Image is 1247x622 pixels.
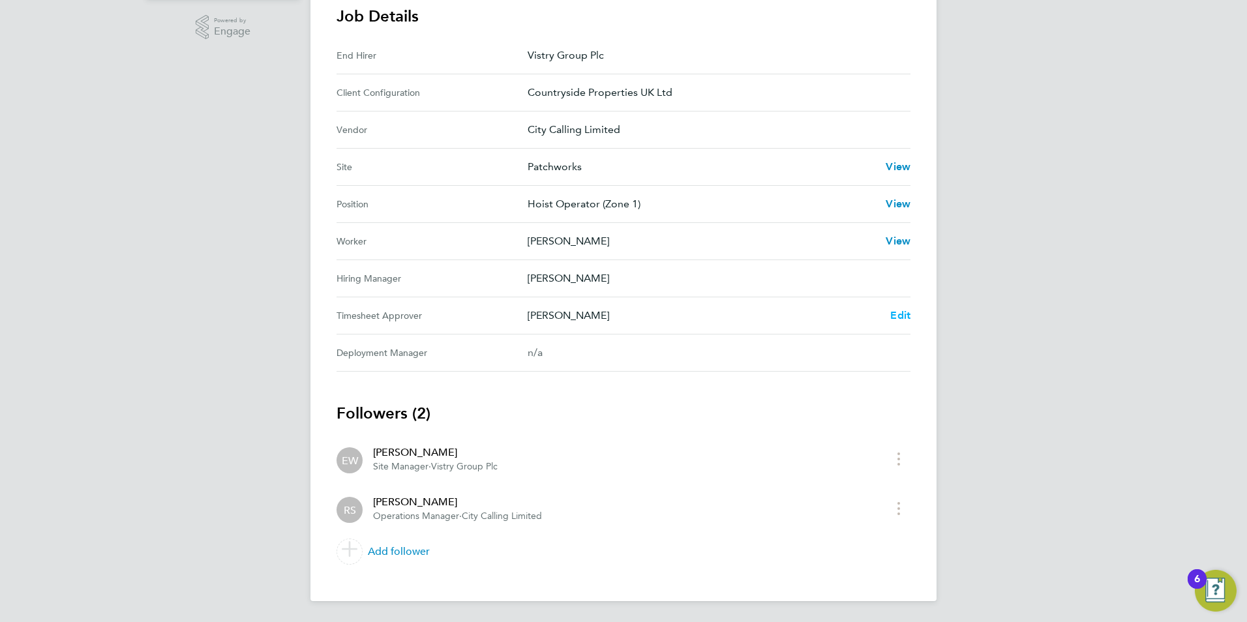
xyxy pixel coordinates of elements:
[337,6,910,27] h3: Job Details
[886,159,910,175] a: View
[459,511,462,522] span: ·
[337,271,528,286] div: Hiring Manager
[337,48,528,63] div: End Hirer
[462,511,542,522] span: City Calling Limited
[886,196,910,212] a: View
[428,461,431,472] span: ·
[886,198,910,210] span: View
[373,461,428,472] span: Site Manager
[337,345,528,361] div: Deployment Manager
[337,403,910,424] h3: Followers (2)
[528,48,900,63] p: Vistry Group Plc
[890,308,910,323] a: Edit
[337,233,528,249] div: Worker
[887,498,910,518] button: timesheet menu
[214,26,250,37] span: Engage
[337,308,528,323] div: Timesheet Approver
[337,85,528,100] div: Client Configuration
[196,15,251,40] a: Powered byEngage
[886,160,910,173] span: View
[342,453,358,467] span: EW
[528,345,890,361] div: n/a
[528,122,900,138] p: City Calling Limited
[337,122,528,138] div: Vendor
[337,497,363,523] div: Raje Saravanamuthu
[886,235,910,247] span: View
[886,233,910,249] a: View
[890,309,910,321] span: Edit
[337,533,910,570] a: Add follower
[337,196,528,212] div: Position
[528,85,900,100] p: Countryside Properties UK Ltd
[373,494,542,510] div: [PERSON_NAME]
[528,233,875,249] p: [PERSON_NAME]
[887,449,910,469] button: timesheet menu
[528,308,880,323] p: [PERSON_NAME]
[337,159,528,175] div: Site
[1195,570,1237,612] button: Open Resource Center, 6 new notifications
[373,445,498,460] div: [PERSON_NAME]
[214,15,250,26] span: Powered by
[344,503,356,517] span: RS
[1194,579,1200,596] div: 6
[528,196,875,212] p: Hoist Operator (Zone 1)
[528,271,900,286] p: [PERSON_NAME]
[337,447,363,473] div: Eamon Woods
[373,511,459,522] span: Operations Manager
[528,159,875,175] p: Patchworks
[431,461,498,472] span: Vistry Group Plc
